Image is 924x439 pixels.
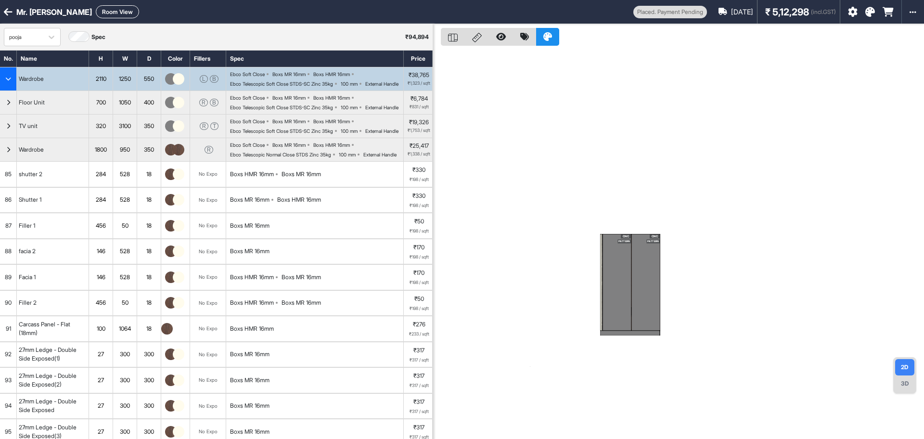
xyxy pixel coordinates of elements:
[413,346,424,355] p: ₹317
[137,348,161,361] div: 300
[165,297,177,309] img: thumb_Screenshot_2025-08-04_203554.png
[313,118,350,124] div: Boxs HMR 16mm
[16,6,92,18] div: Mr. [PERSON_NAME]
[17,395,89,416] div: 27mm Ledge - Double Side Exposed
[89,374,113,387] div: 27
[17,271,38,284] div: Facia 1
[5,170,12,179] span: 85
[277,195,321,204] div: Boxs HMR 16mm
[165,120,177,132] img: thumb_DG_631.png
[190,51,226,67] div: Fillers
[165,194,177,206] img: thumb_Screenshot_2025-08-04_203554.png
[272,71,306,77] div: Boxs MR 16mm
[173,400,184,412] img: thumb_21091.jpg
[313,95,350,101] div: Boxs HMR 16mm
[646,240,660,244] div: PATTERN
[165,374,177,386] img: thumb_Screenshot_2025-08-04_203554.png
[17,318,89,339] div: Carcass Panel - Flat (18mm)
[272,118,306,124] div: Boxs MR 16mm
[113,194,137,206] div: 528
[865,7,875,17] i: Colors
[173,349,184,360] img: thumb_21091.jpg
[89,400,113,412] div: 27
[230,247,269,256] div: Boxs MR 16mm
[173,97,184,108] img: thumb_21091.jpg
[89,245,113,258] div: 146
[199,351,218,358] div: No Expo
[113,121,137,131] div: 3100
[17,370,89,391] div: 27mm Ledge - Double Side Exposed(2)
[895,375,914,392] div: 3D
[410,104,429,110] span: ₹831 / sqft
[89,121,113,131] div: 320
[137,297,161,309] div: 18
[89,426,113,438] div: 27
[230,273,274,282] div: Boxs HMR 16mm
[5,298,12,307] span: 90
[173,426,184,438] img: thumb_21091.jpg
[137,323,161,335] div: 18
[113,297,137,309] div: 50
[137,121,161,131] div: 350
[89,51,113,67] div: H
[137,144,161,155] div: 350
[113,426,137,438] div: 300
[173,144,184,155] img: thumb_Screenshot_2025-08-04_203554.png
[165,168,177,180] img: thumb_Screenshot_2025-08-04_203554.png
[408,81,430,86] span: ₹1,323 / sqft
[230,350,269,359] div: Boxs MR 16mm
[199,402,218,410] div: No Expo
[199,170,218,178] div: No Expo
[404,51,433,67] div: Price
[199,273,218,281] div: No Expo
[89,297,113,309] div: 456
[365,81,398,87] div: External Handle
[200,122,208,130] div: R
[113,271,137,284] div: 528
[5,401,12,410] span: 94
[17,51,89,67] div: Name
[199,222,218,229] div: No Expo
[113,323,137,335] div: 1064
[9,33,38,41] div: pooja
[412,166,425,174] p: ₹330
[199,376,218,384] div: No Expo
[137,74,161,84] div: 550
[895,359,914,375] div: 2D
[165,73,177,85] img: thumb_DG_631.png
[409,331,429,337] span: ₹233 / sqft
[200,75,208,83] div: L
[89,348,113,361] div: 27
[621,234,631,239] div: CNC
[230,427,269,436] div: Boxs MR 16mm
[230,298,274,307] div: Boxs HMR 16mm
[410,408,429,415] span: ₹317 / sqft
[137,51,161,67] div: D
[113,374,137,387] div: 300
[650,234,660,239] div: CNC
[17,194,43,206] div: Shutter 1
[230,324,274,333] div: Boxs HMR 16mm
[363,152,397,157] div: External Handle
[5,221,12,230] span: 87
[173,297,184,309] img: thumb_21091.jpg
[137,400,161,412] div: 300
[282,170,321,179] div: Boxs MR 16mm
[282,273,321,282] div: Boxs MR 16mm
[113,245,137,258] div: 528
[341,81,358,87] div: 100 mm
[731,7,753,17] span: [DATE]
[5,195,12,204] span: 86
[165,144,177,155] img: thumb_Screenshot_2025-08-04_203554.png
[633,6,707,18] div: Placed. Payment Pending
[89,144,113,155] div: 1800
[811,8,836,16] span: (incl.GST)
[17,168,44,181] div: shutter 2
[617,240,631,244] div: PATTERN
[410,228,429,234] span: ₹198 / sqft
[410,279,429,286] span: ₹198 / sqft
[230,118,265,124] div: Ebco Soft Close
[848,7,858,17] i: Settings
[413,320,425,329] p: ₹276
[173,245,184,257] img: thumb_21091.jpg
